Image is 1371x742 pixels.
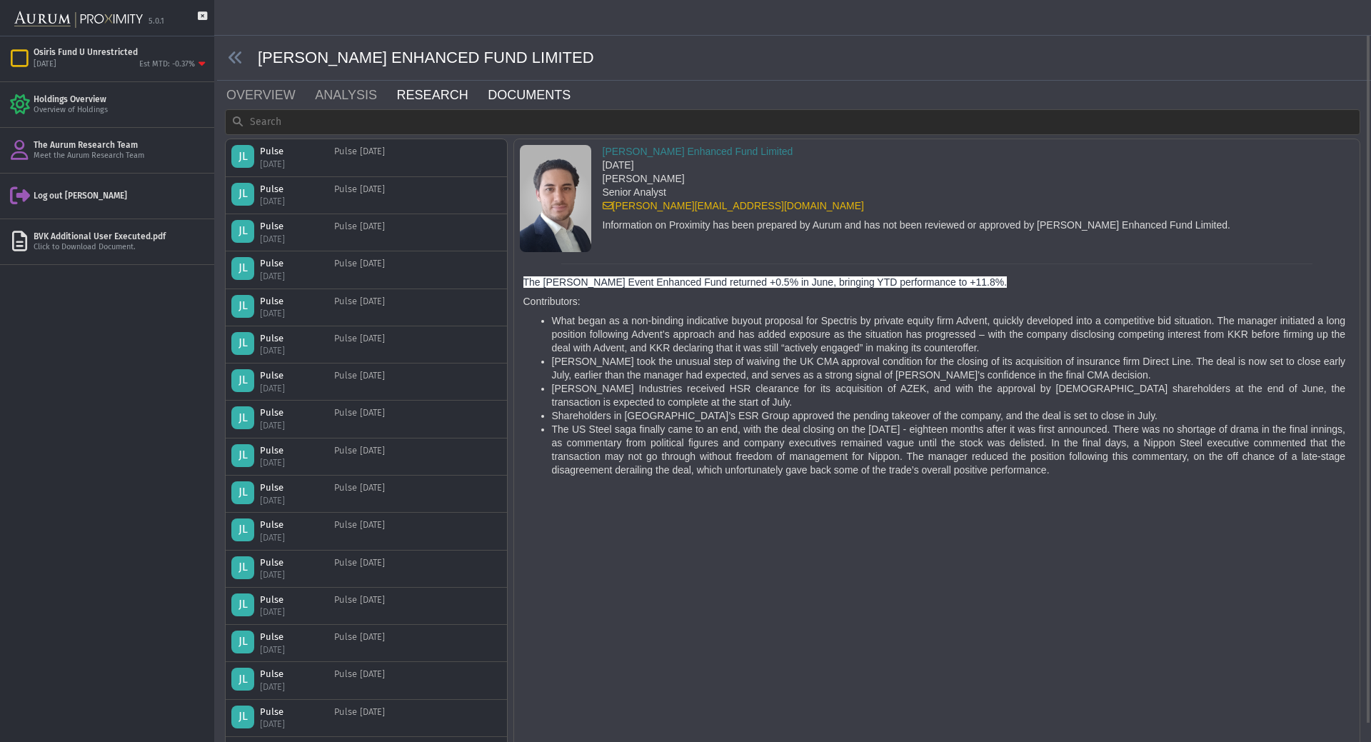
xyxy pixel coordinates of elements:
div: JL [231,295,254,318]
div: [DATE] [260,531,317,544]
div: [DATE] [260,568,317,581]
li: [PERSON_NAME] took the unusual step of waiving the UK CMA approval condition for the closing of i... [552,355,1346,382]
div: Information on Proximity has been prepared by Aurum and has not been reviewed or approved by [PER... [603,219,1230,232]
li: The US Steel saga finally came to an end, with the deal closing on the [DATE] - eighteen months a... [552,423,1346,477]
div: Pulse [DATE] [334,518,385,543]
div: Pulse [DATE] [334,406,385,431]
div: [DATE] [260,643,317,656]
div: JL [231,369,254,392]
div: Pulse [DATE] [334,556,385,581]
div: Pulse [260,183,317,196]
a: [PERSON_NAME] Enhanced Fund Limited [603,146,793,157]
div: Pulse [260,556,317,569]
div: Overview of Holdings [34,105,209,116]
div: Pulse [260,369,317,382]
img: Aurum-Proximity%20white.svg [14,4,143,36]
div: Pulse [260,706,317,718]
div: Pulse [260,257,317,270]
div: Pulse [260,295,317,308]
div: JL [231,668,254,691]
li: What began as a non-binding indicative buyout proposal for Spectris by private equity firm Advent... [552,314,1346,355]
div: Pulse [260,406,317,419]
div: Log out [PERSON_NAME] [34,190,209,201]
div: [DATE] [260,681,317,693]
a: RESEARCH [396,81,487,109]
div: Pulse [DATE] [334,481,385,506]
div: Pulse [DATE] [334,593,385,618]
div: BVK Additional User Executed.pdf [34,231,209,242]
div: Pulse [260,332,317,345]
div: [DATE] [260,494,317,507]
div: [DATE] [260,307,317,320]
div: Est MTD: -0.37% [139,59,195,70]
div: Pulse [DATE] [334,183,385,208]
div: Pulse [260,593,317,606]
div: Osiris Fund U Unrestricted [34,46,209,58]
div: JL [231,444,254,467]
div: Pulse [260,145,317,158]
div: Pulse [DATE] [334,220,385,245]
div: Pulse [260,444,317,457]
div: Pulse [DATE] [334,668,385,693]
div: [DATE] [260,195,317,208]
div: JL [231,220,254,243]
div: JL [231,183,254,206]
div: [DATE] [260,270,317,283]
a: DOCUMENTS [486,81,589,109]
div: [PERSON_NAME] [603,172,1230,186]
div: [DATE] [260,158,317,171]
div: Meet the Aurum Research Team [34,151,209,161]
img: image [520,145,591,252]
div: JL [231,406,254,429]
li: [PERSON_NAME] Industries received HSR clearance for its acquisition of AZEK, and with the approva... [552,382,1346,409]
div: 5.0.1 [149,16,164,27]
div: [DATE] [260,718,317,731]
li: Shareholders in [GEOGRAPHIC_DATA]’s ESR Group approved the pending takeover of the company, and t... [552,409,1346,423]
div: Pulse [DATE] [334,145,385,170]
div: Pulse [260,631,317,643]
div: The Aurum Research Team [34,139,209,151]
a: [PERSON_NAME][EMAIL_ADDRESS][DOMAIN_NAME] [603,200,864,211]
div: JL [231,631,254,653]
div: JL [231,257,254,280]
p: Contributors: [523,295,1346,309]
div: Pulse [260,668,317,681]
div: [DATE] [260,456,317,469]
div: JL [231,706,254,728]
div: [DATE] [260,344,317,357]
div: JL [231,481,254,504]
div: Pulse [DATE] [334,257,385,282]
div: [DATE] [260,382,317,395]
div: Pulse [DATE] [334,295,385,320]
div: Senior Analyst [603,186,1230,199]
div: JL [231,145,254,168]
div: JL [231,556,254,579]
div: Pulse [DATE] [334,444,385,469]
div: [DATE] [603,159,1230,172]
div: Pulse [260,220,317,233]
div: JL [231,593,254,616]
div: [DATE] [260,606,317,618]
div: JL [231,518,254,541]
div: Holdings Overview [34,94,209,105]
a: ANALYSIS [313,81,395,109]
div: Pulse [DATE] [334,706,385,731]
div: JL [231,332,254,355]
div: [DATE] [34,59,56,70]
div: Pulse [DATE] [334,369,385,394]
span: The [PERSON_NAME] Event Enhanced Fund returned +0.5% in June, bringing YTD performance to +11.8%. [523,276,1008,288]
div: Click to Download Document. [34,242,209,253]
a: OVERVIEW [225,81,313,109]
div: [DATE] [260,233,317,246]
div: [DATE] [260,419,317,432]
div: Pulse [DATE] [334,631,385,656]
div: Pulse [260,481,317,494]
div: [PERSON_NAME] ENHANCED FUND LIMITED [217,36,1371,81]
div: Pulse [260,518,317,531]
div: Pulse [DATE] [334,332,385,357]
